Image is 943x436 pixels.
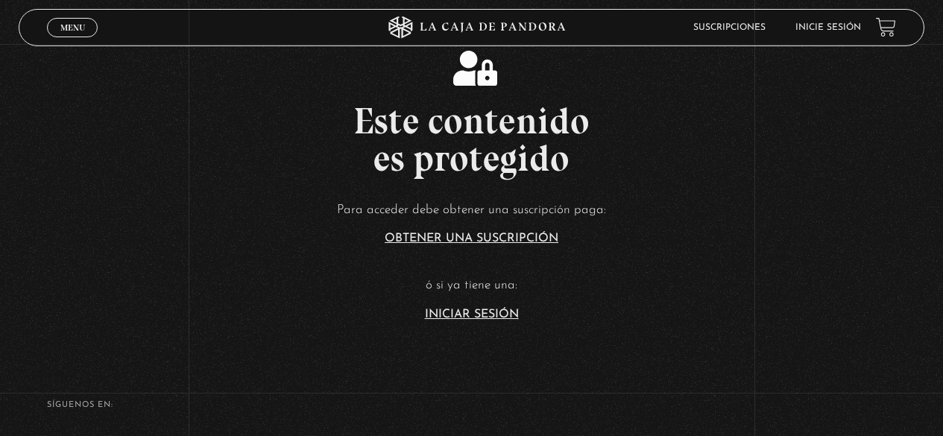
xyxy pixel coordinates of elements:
[47,401,896,409] h4: SÍguenos en:
[693,23,766,32] a: Suscripciones
[795,23,861,32] a: Inicie sesión
[385,233,558,244] a: Obtener una suscripción
[55,35,90,45] span: Cerrar
[876,17,896,37] a: View your shopping cart
[60,23,85,32] span: Menu
[425,309,519,320] a: Iniciar Sesión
